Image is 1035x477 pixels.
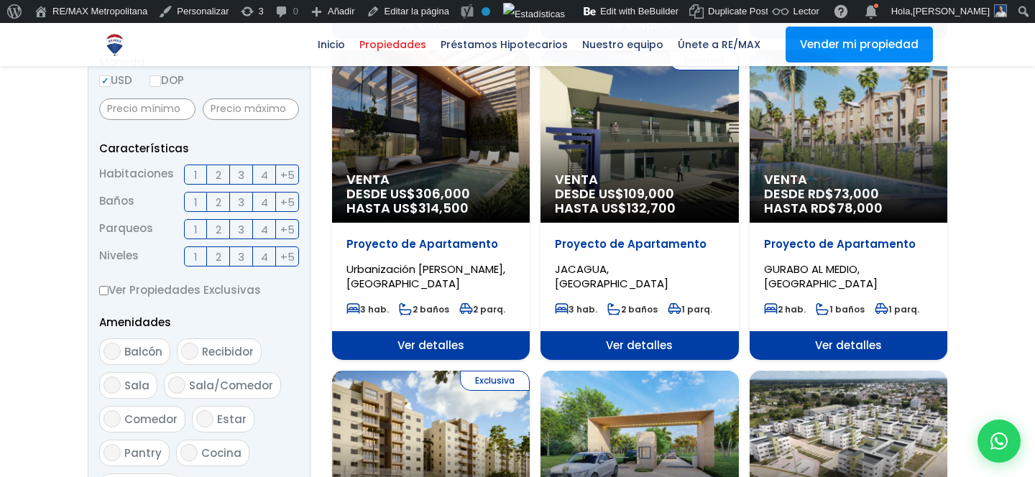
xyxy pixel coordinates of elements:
[575,34,671,55] span: Nuestro equipo
[99,219,153,239] span: Parqueos
[459,303,505,315] span: 2 parq.
[99,281,299,299] label: Ver Propiedades Exclusivas
[238,248,244,266] span: 3
[103,410,121,427] input: Comedor
[238,166,244,184] span: 3
[194,193,198,211] span: 1
[216,221,221,239] span: 2
[346,201,515,216] span: HASTA US$
[280,193,295,211] span: +5
[238,193,244,211] span: 3
[181,343,198,360] input: Recibidor
[671,23,768,66] a: Únete a RE/MAX
[189,378,273,393] span: Sala/Comedor
[103,343,121,360] input: Balcón
[503,3,565,26] img: Visitas de 48 horas. Haz clic para ver más estadísticas del sitio.
[280,221,295,239] span: +5
[310,34,352,55] span: Inicio
[99,139,299,157] p: Características
[124,378,149,393] span: Sala
[816,303,865,315] span: 1 baños
[555,303,597,315] span: 3 hab.
[418,199,469,217] span: 314,500
[346,237,515,251] p: Proyecto de Apartamento
[834,185,879,203] span: 73,000
[124,445,162,460] span: Pantry
[124,344,162,359] span: Balcón
[346,187,515,216] span: DESDE US$
[194,221,198,239] span: 1
[352,23,433,66] a: Propiedades
[624,185,674,203] span: 109,000
[99,71,132,89] label: USD
[750,50,947,360] a: Venta DESDE RD$73,000 HASTA RD$78,000 Proyecto de Apartamento GURABO AL MEDIO, [GEOGRAPHIC_DATA] ...
[555,172,724,187] span: Venta
[346,172,515,187] span: Venta
[875,303,919,315] span: 1 parq.
[764,237,933,251] p: Proyecto de Apartamento
[764,303,806,315] span: 2 hab.
[352,34,433,55] span: Propiedades
[332,50,530,360] a: Venta DESDE US$306,000 HASTA US$314,500 Proyecto de Apartamento Urbanización [PERSON_NAME], [GEOG...
[261,221,268,239] span: 4
[555,237,724,251] p: Proyecto de Apartamento
[764,172,933,187] span: Venta
[555,187,724,216] span: DESDE US$
[102,32,127,57] img: Logo de REMAX
[668,303,712,315] span: 1 parq.
[196,410,213,427] input: Estar
[555,261,668,291] span: JACAGUA, [GEOGRAPHIC_DATA]
[346,261,505,291] span: Urbanización [PERSON_NAME], [GEOGRAPHIC_DATA]
[627,199,676,217] span: 132,700
[99,246,139,267] span: Niveles
[99,165,174,185] span: Habitaciones
[332,331,530,360] span: Ver detalles
[201,445,241,460] span: Cocina
[540,50,738,360] a: Exclusiva Venta DESDE US$109,000 HASTA US$132,700 Proyecto de Apartamento JACAGUA, [GEOGRAPHIC_DA...
[102,23,127,66] a: RE/MAX Metropolitana
[180,444,198,461] input: Cocina
[216,193,221,211] span: 2
[149,75,161,87] input: DOP
[99,286,109,295] input: Ver Propiedades Exclusivas
[168,376,185,394] input: Sala/Comedor
[124,412,178,427] span: Comedor
[786,27,933,62] a: Vender mi propiedad
[346,303,389,315] span: 3 hab.
[217,412,247,427] span: Estar
[555,201,724,216] span: HASTA US$
[764,187,933,216] span: DESDE RD$
[671,34,768,55] span: Únete a RE/MAX
[280,248,295,266] span: +5
[764,261,878,291] span: GURABO AL MEDIO, [GEOGRAPHIC_DATA]
[460,371,530,391] span: Exclusiva
[149,71,184,89] label: DOP
[261,248,268,266] span: 4
[837,199,883,217] span: 78,000
[194,248,198,266] span: 1
[261,193,268,211] span: 4
[399,303,449,315] span: 2 baños
[482,7,490,16] div: No indexar
[415,185,470,203] span: 306,000
[310,23,352,66] a: Inicio
[194,166,198,184] span: 1
[280,166,295,184] span: +5
[103,444,121,461] input: Pantry
[540,331,738,360] span: Ver detalles
[261,166,268,184] span: 4
[238,221,244,239] span: 3
[750,331,947,360] span: Ver detalles
[433,23,575,66] a: Préstamos Hipotecarios
[913,6,990,17] span: [PERSON_NAME]
[103,376,121,394] input: Sala
[216,248,221,266] span: 2
[764,201,933,216] span: HASTA RD$
[99,98,195,120] input: Precio mínimo
[99,313,299,331] p: Amenidades
[203,98,299,120] input: Precio máximo
[99,192,134,212] span: Baños
[216,166,221,184] span: 2
[202,344,254,359] span: Recibidor
[575,23,671,66] a: Nuestro equipo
